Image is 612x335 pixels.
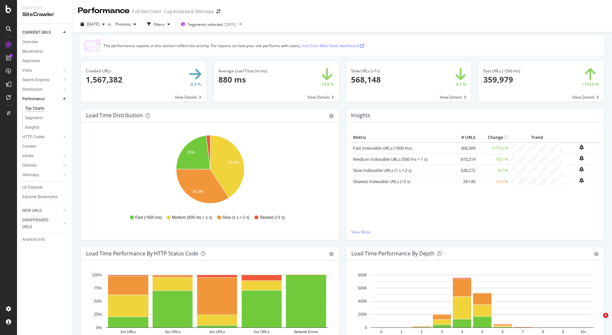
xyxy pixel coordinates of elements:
text: 4xx URLs [209,330,225,334]
text: 6 [501,330,503,334]
text: 1 [400,330,402,334]
div: Performance [78,5,130,16]
td: 29,145 [451,176,477,187]
div: Insights [25,124,39,131]
div: Analytics [22,5,67,11]
text: 5xx URLs [254,330,269,334]
div: bell-plus [579,156,584,161]
text: 5 [481,330,483,334]
a: DISAPPEARED URLS [22,217,61,231]
span: 2025 Aug. 12th [87,21,100,27]
div: Visits [22,67,32,74]
div: Content [22,143,36,150]
a: Fast Indexable URLs (<500 ms) [353,145,412,151]
text: 34.3% [193,189,204,194]
div: Overview [22,39,38,46]
th: # URLS [451,133,477,142]
div: Search Engines [22,77,49,84]
div: gear [329,114,334,118]
span: 1 [603,313,608,318]
h4: Insights [351,111,370,120]
div: bell-plus [579,145,584,150]
td: +171.6 % [477,142,510,154]
div: arrow-right-arrow-left [216,9,220,14]
a: NEW URLS [22,207,61,214]
div: DISAPPEARED URLS [22,217,55,231]
div: [DATE] [225,22,236,27]
text: 0 [365,326,367,330]
div: Load Time Performance by Depth [351,250,435,257]
div: bell-plus [579,178,584,183]
div: SiteCrawler [22,11,67,18]
text: 23% [187,150,195,155]
th: Trend [510,133,564,142]
a: Insights [25,124,68,131]
div: Filters [154,22,165,27]
td: 528,272 [451,165,477,176]
span: Previous [113,21,131,27]
a: Segments [25,115,68,121]
div: Distribution [22,86,43,93]
a: Content [22,143,68,150]
th: Change [477,133,510,142]
div: Load Time Distribution [86,112,143,119]
span: Slow (1 s < 2 s) [222,215,250,220]
td: 306,309 [451,142,477,154]
a: Slowest Indexable URLs (>2 s) [353,178,410,184]
a: Inlinks [22,153,61,159]
text: 0% [96,326,102,330]
text: 200K [358,312,367,317]
button: [DATE] [78,19,107,29]
td: 615,219 [451,154,477,165]
div: Explorer Bookmarks [22,194,58,200]
text: 10+ [580,330,586,334]
div: Inlinks [22,153,34,159]
div: CURRENT URLS [22,29,51,36]
text: 0 [380,330,382,334]
a: Slow Indexable URLs (1 s < 2 s) [353,167,412,173]
text: 40.8% [228,160,239,165]
div: Url Explorer [22,184,43,191]
div: Analysis Info [22,236,45,243]
text: 8 [542,330,544,334]
div: bell-plus [579,167,584,172]
text: 50% [94,299,102,304]
span: Segments selected [188,22,223,27]
text: 4 [461,330,463,334]
td: -9.7 % [477,165,510,176]
button: Previous [113,19,139,29]
div: Segments [22,58,40,65]
div: Top Charts [25,105,44,112]
a: Search Engines [22,77,61,84]
span: Fast (<500 ms) [135,215,162,220]
a: Distribution [22,86,61,93]
a: Overview [22,39,68,46]
text: 75% [94,286,102,290]
text: 400K [358,299,367,304]
text: 3xx URLs [165,330,180,334]
text: 100% [92,273,102,277]
a: Analysis Info [22,236,68,243]
div: The performance reports in this section reflect bot activity. For reports on how your site perfor... [103,43,365,48]
a: View More [351,229,599,235]
span: Medium (500 ms < 1 s) [172,215,212,220]
text: 2 [420,330,422,334]
div: Movements [22,48,43,55]
span: vs [107,21,113,27]
div: Outlinks [22,162,37,169]
div: HTTP Codes [22,134,45,140]
text: 3 [441,330,443,334]
div: gear [329,252,334,256]
a: CURRENT URLS [22,29,61,36]
a: Segments [22,58,68,65]
a: HTTP Codes [22,134,61,140]
button: Segments selected[DATE] [178,19,236,29]
a: Movements [22,48,68,55]
svg: A chart. [86,133,334,209]
text: 25% [94,312,102,317]
a: Performance [22,96,61,102]
text: 2xx URLs [121,330,136,334]
div: Load Time Performance by HTTP Status Code [86,250,198,257]
div: Segments [25,115,43,121]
